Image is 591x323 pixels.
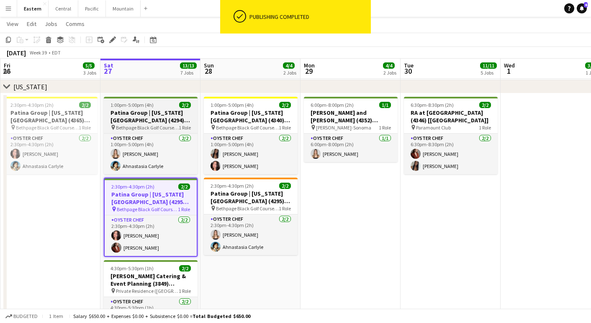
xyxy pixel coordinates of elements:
button: Mountain [106,0,141,17]
span: Paramount Club [416,124,451,131]
a: Jobs [41,18,61,29]
div: 7 Jobs [180,70,196,76]
span: 28 [203,66,214,76]
span: 1 Role [279,205,291,212]
span: Bethpage Black Golf Course (Farmingdale, [GEOGRAPHIC_DATA]) [16,124,79,131]
app-card-role: Oyster Chef2/22:30pm-4:30pm (2h)[PERSON_NAME]Ahnastasia Carlyle [204,214,298,255]
div: [US_STATE] [13,83,47,91]
span: 2/2 [479,102,491,108]
button: Budgeted [4,312,39,321]
div: Publishing completed [249,13,367,21]
span: Bethpage Black Golf Course (Farmingdale, [GEOGRAPHIC_DATA]) [216,205,279,212]
span: 1 Role [79,124,91,131]
div: EDT [52,49,61,56]
app-card-role: Oyster Chef2/21:00pm-5:00pm (4h)[PERSON_NAME][PERSON_NAME] [204,134,298,174]
h3: Patina Group | [US_STATE][GEOGRAPHIC_DATA] (4295) [[GEOGRAPHIC_DATA]] [204,190,298,205]
span: 1 Role [379,124,391,131]
app-job-card: 2:30pm-4:30pm (2h)2/2Patina Group | [US_STATE][GEOGRAPHIC_DATA] (4295) [[GEOGRAPHIC_DATA]] Bethpa... [104,178,198,257]
app-job-card: 2:30pm-4:30pm (2h)2/2Patina Group | [US_STATE][GEOGRAPHIC_DATA] (4295) [[GEOGRAPHIC_DATA]] Bethpa... [204,178,298,255]
span: 4/4 [383,62,395,69]
span: 5/5 [83,62,95,69]
app-card-role: Oyster Chef1/16:00pm-8:00pm (2h)[PERSON_NAME] [304,134,398,162]
span: View [7,20,18,28]
h3: [PERSON_NAME] Catering & Event Planning (3849) [[GEOGRAPHIC_DATA]] - TIME TBD (1 hour) [104,272,198,287]
span: Week 39 [28,49,49,56]
span: 1:00pm-5:00pm (4h) [211,102,254,108]
span: 2/2 [279,183,291,189]
span: 4:30pm-5:30pm (1h) [110,265,154,271]
app-card-role: Oyster Chef2/21:00pm-5:00pm (4h)[PERSON_NAME]Ahnastasia Carlyle [104,134,198,174]
span: Bethpage Black Golf Course (Farmingdale, [GEOGRAPHIC_DATA]) [117,206,178,212]
span: Total Budgeted $650.00 [193,313,250,319]
span: 2/2 [178,183,190,190]
span: 2/2 [179,102,191,108]
span: 1 Role [479,124,491,131]
div: 2 Jobs [283,70,296,76]
div: [DATE] [7,49,26,57]
a: 4 [577,3,587,13]
h3: Patina Group | [US_STATE][GEOGRAPHIC_DATA] (4295) [[GEOGRAPHIC_DATA]] [105,191,197,206]
span: 1 [503,66,515,76]
h3: RA at [GEOGRAPHIC_DATA] (4346) [[GEOGRAPHIC_DATA]] [404,109,498,124]
span: Comms [66,20,85,28]
app-job-card: 6:30pm-8:30pm (2h)2/2RA at [GEOGRAPHIC_DATA] (4346) [[GEOGRAPHIC_DATA]] Paramount Club1 RoleOyste... [404,97,498,174]
span: Mon [304,62,315,69]
span: 2:30pm-4:30pm (2h) [211,183,254,189]
span: 13/13 [180,62,197,69]
div: 3 Jobs [83,70,96,76]
span: 1 Role [279,124,291,131]
span: Tue [404,62,414,69]
app-card-role: Oyster Chef2/26:30pm-8:30pm (2h)[PERSON_NAME][PERSON_NAME] [404,134,498,174]
span: Wed [504,62,515,69]
span: Budgeted [13,313,38,319]
h3: Patina Group | [US_STATE][GEOGRAPHIC_DATA] (4340) [[GEOGRAPHIC_DATA]] [204,109,298,124]
app-job-card: 1:00pm-5:00pm (4h)2/2Patina Group | [US_STATE][GEOGRAPHIC_DATA] (4340) [[GEOGRAPHIC_DATA]] Bethpa... [204,97,298,174]
span: Edit [27,20,36,28]
span: Bethpage Black Golf Course (Farmingdale, [GEOGRAPHIC_DATA]) [216,124,279,131]
span: 2/2 [79,102,91,108]
span: Fri [4,62,10,69]
a: Comms [62,18,88,29]
div: Salary $650.00 + Expenses $0.00 + Subsistence $0.00 = [73,313,250,319]
span: 1 Role [178,206,190,212]
span: 26 [3,66,10,76]
span: 6:30pm-8:30pm (2h) [411,102,454,108]
app-card-role: Oyster Chef2/22:30pm-4:30pm (2h)[PERSON_NAME][PERSON_NAME] [105,215,197,256]
span: 2/2 [279,102,291,108]
span: 1/1 [379,102,391,108]
h3: Patina Group | [US_STATE][GEOGRAPHIC_DATA] (4294) [[GEOGRAPHIC_DATA]] [104,109,198,124]
span: [PERSON_NAME]-Sonoma [316,124,371,131]
app-card-role: Oyster Chef2/22:30pm-4:30pm (2h)[PERSON_NAME]Ahnastasia Carlyle [4,134,98,174]
div: 6:00pm-8:00pm (2h)1/1[PERSON_NAME] and [PERSON_NAME] (4352) [[GEOGRAPHIC_DATA]] [PERSON_NAME]-Son... [304,97,398,162]
span: 11/11 [480,62,497,69]
span: 29 [303,66,315,76]
button: Pacific [78,0,106,17]
app-job-card: 2:30pm-4:30pm (2h)2/2Patina Group | [US_STATE][GEOGRAPHIC_DATA] (4365) [[GEOGRAPHIC_DATA]] Bethpa... [4,97,98,174]
app-job-card: 1:00pm-5:00pm (4h)2/2Patina Group | [US_STATE][GEOGRAPHIC_DATA] (4294) [[GEOGRAPHIC_DATA]] Bethpa... [104,97,198,174]
span: 4/4 [283,62,295,69]
span: Sun [204,62,214,69]
span: 2:30pm-4:30pm (2h) [111,183,154,190]
span: 6:00pm-8:00pm (2h) [311,102,354,108]
span: 4 [584,2,588,8]
span: Jobs [45,20,57,28]
span: 2/2 [179,265,191,271]
span: 1 Role [179,124,191,131]
h3: [PERSON_NAME] and [PERSON_NAME] (4352) [[GEOGRAPHIC_DATA]] [304,109,398,124]
a: View [3,18,22,29]
span: 2:30pm-4:30pm (2h) [10,102,54,108]
span: Private Residence ([GEOGRAPHIC_DATA], [GEOGRAPHIC_DATA]) [116,288,179,294]
button: Central [49,0,78,17]
a: Edit [23,18,40,29]
span: 1:00pm-5:00pm (4h) [110,102,154,108]
span: 1 item [46,313,66,319]
button: Eastern [17,0,49,17]
span: 27 [103,66,113,76]
span: 1 Role [179,288,191,294]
